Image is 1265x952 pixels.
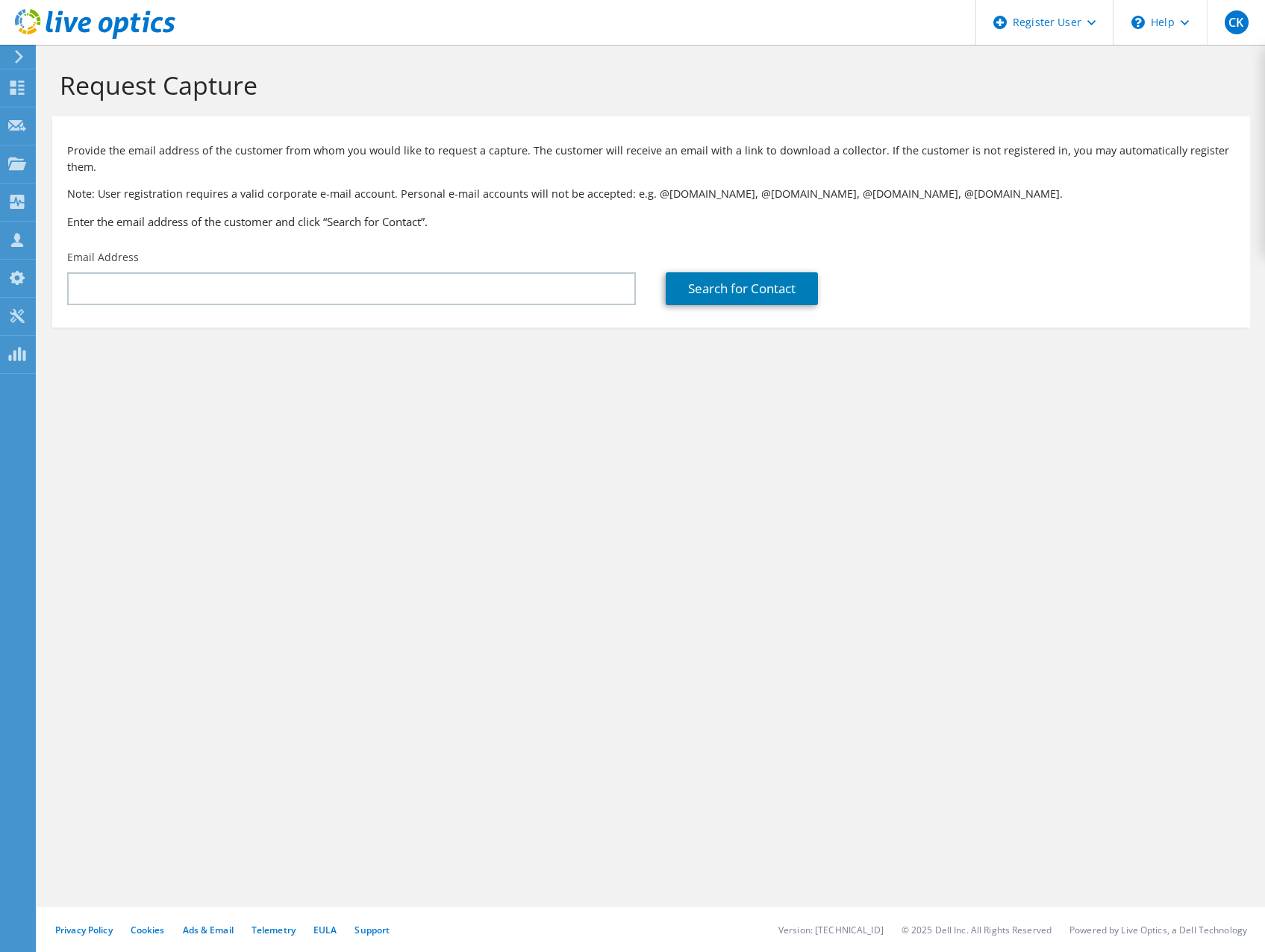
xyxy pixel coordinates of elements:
[666,272,818,305] a: Search for Contact
[252,924,296,936] a: Telemetry
[1069,924,1247,936] li: Powered by Live Optics, a Dell Technology
[778,924,884,936] li: Version: [TECHNICAL_ID]
[1225,10,1249,34] span: CK
[67,250,139,265] label: Email Address
[131,924,165,936] a: Cookies
[902,924,1052,936] li: © 2025 Dell Inc. All Rights Reserved
[354,924,390,936] a: Support
[183,924,234,936] a: Ads & Email
[55,924,113,936] a: Privacy Policy
[67,186,1235,202] p: Note: User registration requires a valid corporate e-mail account. Personal e-mail accounts will ...
[67,213,1235,230] h3: Enter the email address of the customer and click “Search for Contact”.
[67,143,1235,175] p: Provide the email address of the customer from whom you would like to request a capture. The cust...
[60,69,1235,101] h1: Request Capture
[1131,16,1145,29] svg: \n
[313,924,337,936] a: EULA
